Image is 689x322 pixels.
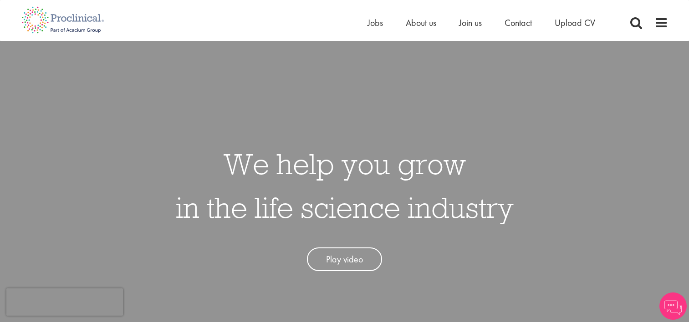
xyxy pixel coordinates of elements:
[555,17,595,29] a: Upload CV
[176,142,514,229] h1: We help you grow in the life science industry
[505,17,532,29] a: Contact
[406,17,436,29] a: About us
[307,247,382,272] a: Play video
[659,292,687,320] img: Chatbot
[459,17,482,29] a: Join us
[367,17,383,29] a: Jobs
